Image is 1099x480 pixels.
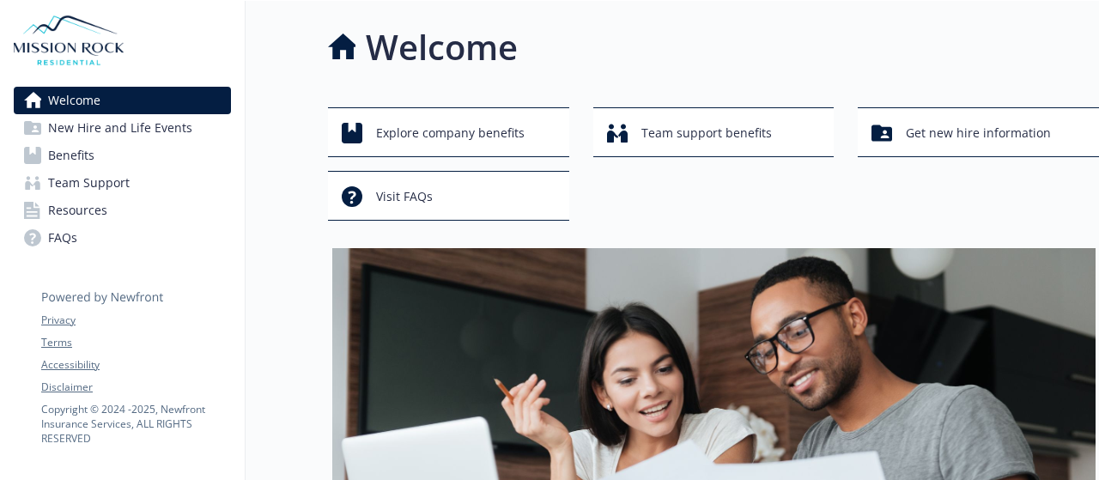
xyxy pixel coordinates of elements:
[14,169,231,197] a: Team Support
[376,180,433,213] span: Visit FAQs
[41,402,230,446] p: Copyright © 2024 - 2025 , Newfront Insurance Services, ALL RIGHTS RESERVED
[14,142,231,169] a: Benefits
[858,107,1099,157] button: Get new hire information
[41,380,230,395] a: Disclaimer
[41,357,230,373] a: Accessibility
[48,87,100,114] span: Welcome
[14,114,231,142] a: New Hire and Life Events
[48,224,77,252] span: FAQs
[906,117,1051,149] span: Get new hire information
[48,114,192,142] span: New Hire and Life Events
[366,21,518,73] h1: Welcome
[14,87,231,114] a: Welcome
[328,107,569,157] button: Explore company benefits
[41,313,230,328] a: Privacy
[14,197,231,224] a: Resources
[14,224,231,252] a: FAQs
[641,117,772,149] span: Team support benefits
[48,197,107,224] span: Resources
[328,171,569,221] button: Visit FAQs
[376,117,525,149] span: Explore company benefits
[593,107,835,157] button: Team support benefits
[48,142,94,169] span: Benefits
[48,169,130,197] span: Team Support
[41,335,230,350] a: Terms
